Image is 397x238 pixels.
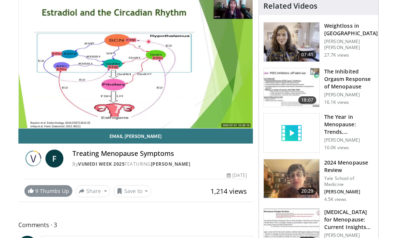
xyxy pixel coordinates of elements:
[324,159,374,174] h3: 2024 Menopause Review
[113,185,152,197] button: Save to
[298,187,316,195] span: 20:29
[324,145,349,151] p: 10.0K views
[264,114,319,153] img: video_placeholder_short.svg
[324,68,374,90] h3: The Inhibited Orgasm Response of Menopause
[72,161,247,168] div: By FEATURING
[264,159,319,198] img: 692f135d-47bd-4f7e-b54d-786d036e68d3.150x105_q85_crop-smart_upscale.jpg
[324,99,349,105] p: 16.1K views
[45,150,63,168] a: F
[263,68,374,108] a: 18:07 The Inhibited Orgasm Response of Menopause [PERSON_NAME] 16.1K views
[298,51,316,58] span: 07:41
[324,39,378,51] p: [PERSON_NAME] [PERSON_NAME]
[72,150,247,158] h4: Treating Menopause Symptoms
[35,187,38,195] span: 9
[211,187,247,196] span: 1,214 views
[324,196,346,202] p: 4.5K views
[18,129,253,144] a: Email [PERSON_NAME]
[324,175,374,187] p: Yale School of Medicine
[324,22,378,37] h3: Weightloss in [GEOGRAPHIC_DATA]
[78,161,125,167] a: Vumedi Week 2025
[324,92,374,98] p: [PERSON_NAME]
[227,172,247,179] div: [DATE]
[324,189,374,195] p: [PERSON_NAME]
[264,68,319,107] img: 283c0f17-5e2d-42ba-a87c-168d447cdba4.150x105_q85_crop-smart_upscale.jpg
[263,159,374,202] a: 20:29 2024 Menopause Review Yale School of Medicine [PERSON_NAME] 4.5K views
[263,1,317,10] h4: Related Videos
[324,52,349,58] p: 27.7K views
[24,150,42,168] img: Vumedi Week 2025
[75,185,110,197] button: Share
[24,185,72,197] a: 9 Thumbs Up
[263,22,374,62] a: 07:41 Weightloss in [GEOGRAPHIC_DATA] [PERSON_NAME] [PERSON_NAME] 27.7K views
[18,220,253,230] span: Comments 3
[263,113,374,153] a: The Year in Menopause: Trends, Controversies & Future Directions [PERSON_NAME] 10.0K views
[298,96,316,104] span: 18:07
[264,22,319,61] img: 9983fed1-7565-45be-8934-aef1103ce6e2.150x105_q85_crop-smart_upscale.jpg
[324,137,374,143] p: [PERSON_NAME]
[324,113,374,136] h3: The Year in Menopause: Trends, Controversies & Future Directions
[324,208,374,231] h3: [MEDICAL_DATA] for Menopause: Current Insights and Futu…
[151,161,191,167] a: [PERSON_NAME]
